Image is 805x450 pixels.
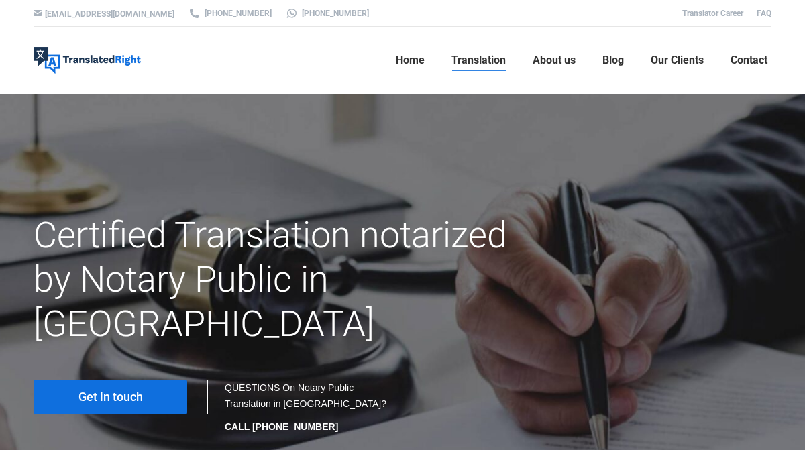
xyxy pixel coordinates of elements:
[285,7,369,19] a: [PHONE_NUMBER]
[392,39,429,82] a: Home
[447,39,510,82] a: Translation
[731,54,767,67] span: Contact
[602,54,624,67] span: Blog
[34,380,187,414] a: Get in touch
[529,39,580,82] a: About us
[451,54,506,67] span: Translation
[396,54,425,67] span: Home
[727,39,771,82] a: Contact
[225,421,338,432] strong: CALL [PHONE_NUMBER]
[598,39,628,82] a: Blog
[78,390,143,404] span: Get in touch
[651,54,704,67] span: Our Clients
[647,39,708,82] a: Our Clients
[682,9,743,18] a: Translator Career
[188,7,272,19] a: [PHONE_NUMBER]
[34,213,519,346] h1: Certified Translation notarized by Notary Public in [GEOGRAPHIC_DATA]
[757,9,771,18] a: FAQ
[225,380,389,435] div: QUESTIONS On Notary Public Translation in [GEOGRAPHIC_DATA]?
[34,47,141,74] img: Translated Right
[533,54,576,67] span: About us
[45,9,174,19] a: [EMAIL_ADDRESS][DOMAIN_NAME]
